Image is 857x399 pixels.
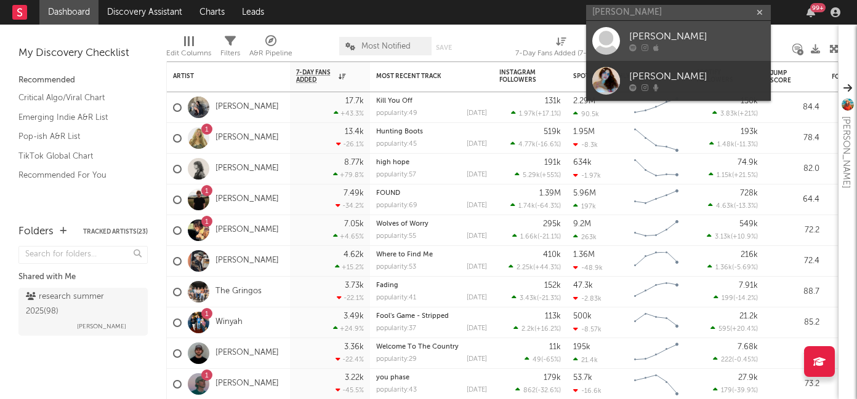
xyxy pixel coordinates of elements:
[215,379,279,389] a: [PERSON_NAME]
[376,128,423,135] a: Hunting Boots
[573,97,595,105] div: 2.29M
[173,73,265,80] div: Artist
[770,131,819,146] div: 78.4
[525,355,561,363] div: ( )
[166,31,211,66] div: Edit Columns
[345,128,364,136] div: 13.4k
[376,294,416,301] div: popularity: 41
[296,69,336,84] span: 7-Day Fans Added
[573,294,602,302] div: -2.83k
[629,307,684,338] svg: Chart title
[539,295,559,302] span: -21.3 %
[376,221,428,227] a: Wolves of Worry
[533,357,541,363] span: 49
[336,355,364,363] div: -22.4 %
[573,374,592,382] div: 53.7k
[333,325,364,333] div: +24.9 %
[467,110,487,117] div: [DATE]
[629,246,684,277] svg: Chart title
[740,189,758,197] div: 728k
[770,315,819,330] div: 85.2
[215,317,243,328] a: Winyah
[520,295,537,302] span: 3.43k
[515,171,561,179] div: ( )
[376,159,409,166] a: high hope
[629,30,765,44] div: [PERSON_NAME]
[344,343,364,351] div: 3.36k
[629,184,684,215] svg: Chart title
[523,387,536,394] span: 862
[738,374,758,382] div: 27.9k
[467,325,487,332] div: [DATE]
[18,224,54,239] div: Folders
[376,172,416,178] div: popularity: 57
[573,128,595,136] div: 1.95M
[573,233,597,241] div: 263k
[361,42,411,50] span: Most Notified
[717,141,734,148] span: 1.48k
[376,128,487,135] div: Hunting Boots
[376,387,417,393] div: popularity: 43
[739,312,758,320] div: 21.2k
[710,325,758,333] div: ( )
[709,171,758,179] div: ( )
[83,229,148,235] button: Tracked Artists(23)
[713,355,758,363] div: ( )
[499,69,542,84] div: Instagram Followers
[26,290,137,319] div: research summer 2025 ( 98 )
[517,264,533,271] span: 2.25k
[629,215,684,246] svg: Chart title
[629,69,765,84] div: [PERSON_NAME]
[345,282,364,290] div: 3.73k
[573,356,598,364] div: 21.4k
[376,251,433,258] a: Where to Find Me
[537,141,559,148] span: -16.6 %
[376,221,487,227] div: Wolves of Worry
[344,220,364,228] div: 7.05k
[770,192,819,207] div: 64.4
[573,251,595,259] div: 1.36M
[708,202,758,210] div: ( )
[344,312,364,320] div: 3.49k
[249,46,292,61] div: A&R Pipeline
[549,343,561,351] div: 11k
[345,374,364,382] div: 3.22k
[629,338,684,369] svg: Chart title
[722,295,733,302] span: 199
[335,263,364,271] div: +15.2 %
[518,203,535,210] span: 1.74k
[376,313,449,320] a: Fool's Game - Stripped
[573,325,602,333] div: -8.57k
[543,251,561,259] div: 410k
[215,194,279,205] a: [PERSON_NAME]
[376,98,487,105] div: Kill You Off
[336,386,364,394] div: -45.5 %
[510,202,561,210] div: ( )
[521,326,534,333] span: 2.2k
[215,133,279,143] a: [PERSON_NAME]
[376,98,412,105] a: Kill You Off
[573,220,591,228] div: 9.2M
[376,190,400,197] a: FOUND
[467,264,487,271] div: [DATE]
[741,97,758,105] div: 150k
[735,295,756,302] span: -14.2 %
[573,312,592,320] div: 500k
[376,313,487,320] div: Fool's Game - Stripped
[586,61,771,101] a: [PERSON_NAME]
[511,109,561,117] div: ( )
[515,46,608,61] div: 7-Day Fans Added (7-Day Fans Added)
[376,344,459,350] a: Welcome To The Country
[544,128,561,136] div: 519k
[573,73,666,80] div: Spotify Monthly Listeners
[467,294,487,301] div: [DATE]
[573,172,601,180] div: -1.97k
[707,232,758,240] div: ( )
[739,220,758,228] div: 549k
[215,225,279,235] a: [PERSON_NAME]
[376,190,487,197] div: FOUND
[733,234,756,240] span: +10.9 %
[467,202,487,209] div: [DATE]
[545,97,561,105] div: 131k
[18,168,135,182] a: Recommended For You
